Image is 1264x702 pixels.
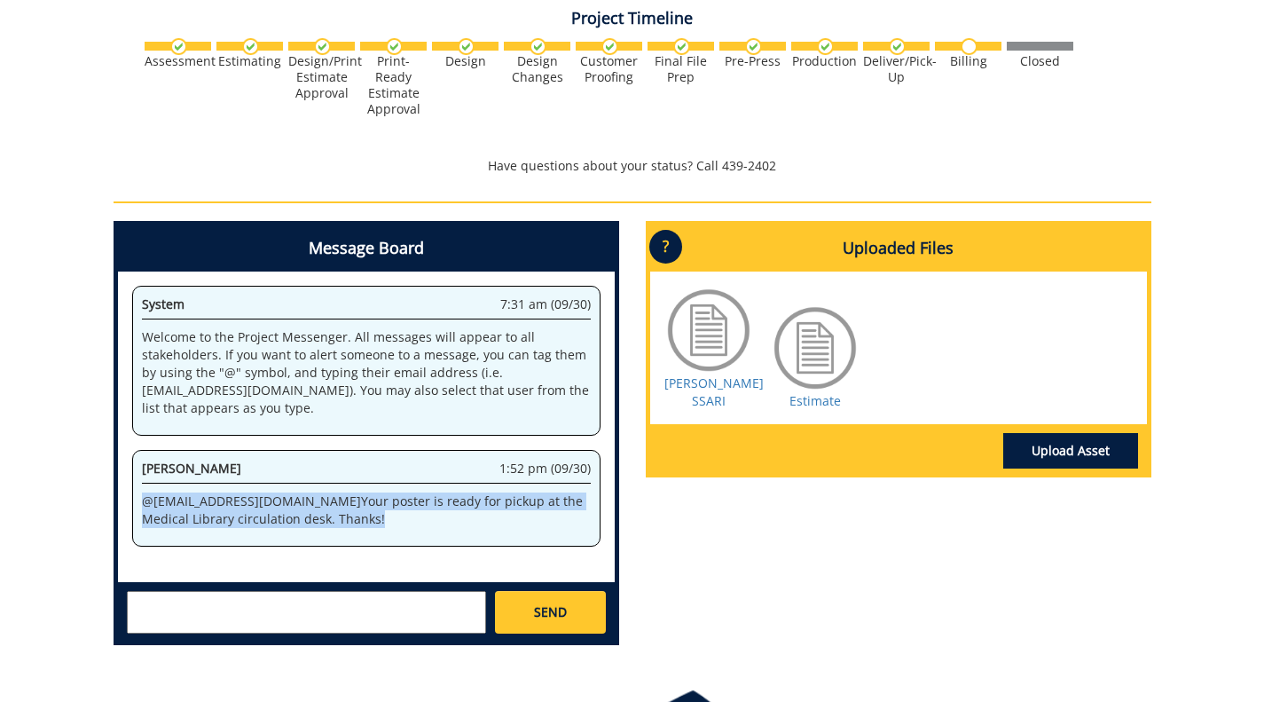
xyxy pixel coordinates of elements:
[534,603,567,621] span: SEND
[791,53,858,69] div: Production
[504,53,570,85] div: Design Changes
[118,225,615,272] h4: Message Board
[142,328,591,417] p: Welcome to the Project Messenger. All messages will appear to all stakeholders. If you want to al...
[648,53,714,85] div: Final File Prep
[314,38,331,55] img: checkmark
[719,53,786,69] div: Pre-Press
[576,53,642,85] div: Customer Proofing
[386,38,403,55] img: checkmark
[458,38,475,55] img: checkmark
[127,591,486,634] textarea: messageToSend
[673,38,690,55] img: checkmark
[649,230,682,264] p: ?
[288,53,355,101] div: Design/Print Estimate Approval
[142,296,184,312] span: System
[216,53,283,69] div: Estimating
[935,53,1001,69] div: Billing
[499,460,591,477] span: 1:52 pm (09/30)
[114,10,1151,28] h4: Project Timeline
[432,53,499,69] div: Design
[745,38,762,55] img: checkmark
[817,38,834,55] img: checkmark
[170,38,187,55] img: checkmark
[664,375,764,409] a: [PERSON_NAME] SSARI
[142,493,591,528] p: @ [EMAIL_ADDRESS][DOMAIN_NAME] Your poster is ready for pickup at the Medical Library circulation...
[863,53,930,85] div: Deliver/Pick-Up
[145,53,211,69] div: Assessment
[495,591,605,634] a: SEND
[360,53,427,117] div: Print-Ready Estimate Approval
[114,157,1151,175] p: Have questions about your status? Call 439-2402
[889,38,906,55] img: checkmark
[601,38,618,55] img: checkmark
[142,460,241,477] span: [PERSON_NAME]
[650,225,1147,272] h4: Uploaded Files
[1007,53,1073,69] div: Closed
[500,296,591,313] span: 7:31 am (09/30)
[961,38,977,55] img: no
[789,392,841,409] a: Estimate
[1003,433,1138,469] a: Upload Asset
[242,38,259,55] img: checkmark
[530,38,546,55] img: checkmark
